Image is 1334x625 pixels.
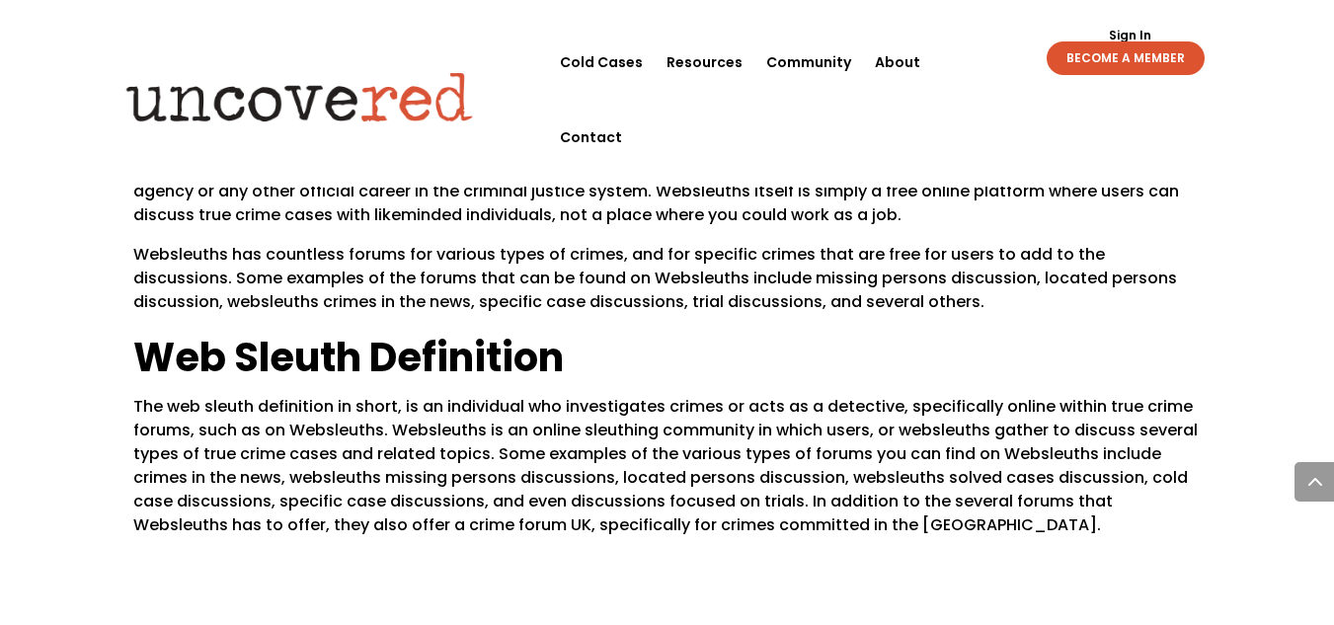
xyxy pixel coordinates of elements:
[133,243,1201,330] p: Websleuths has countless forums for various types of crimes, and for specific crimes that are fre...
[560,25,643,100] a: Cold Cases
[875,25,920,100] a: About
[133,395,1198,536] span: The web sleuth definition in short, is an individual who investigates crimes or acts as a detecti...
[110,58,490,135] img: Uncovered logo
[766,25,851,100] a: Community
[560,100,622,175] a: Contact
[1047,41,1205,75] a: BECOME A MEMBER
[133,330,564,385] span: Web Sleuth Definition
[667,25,743,100] a: Resources
[1098,30,1162,41] a: Sign In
